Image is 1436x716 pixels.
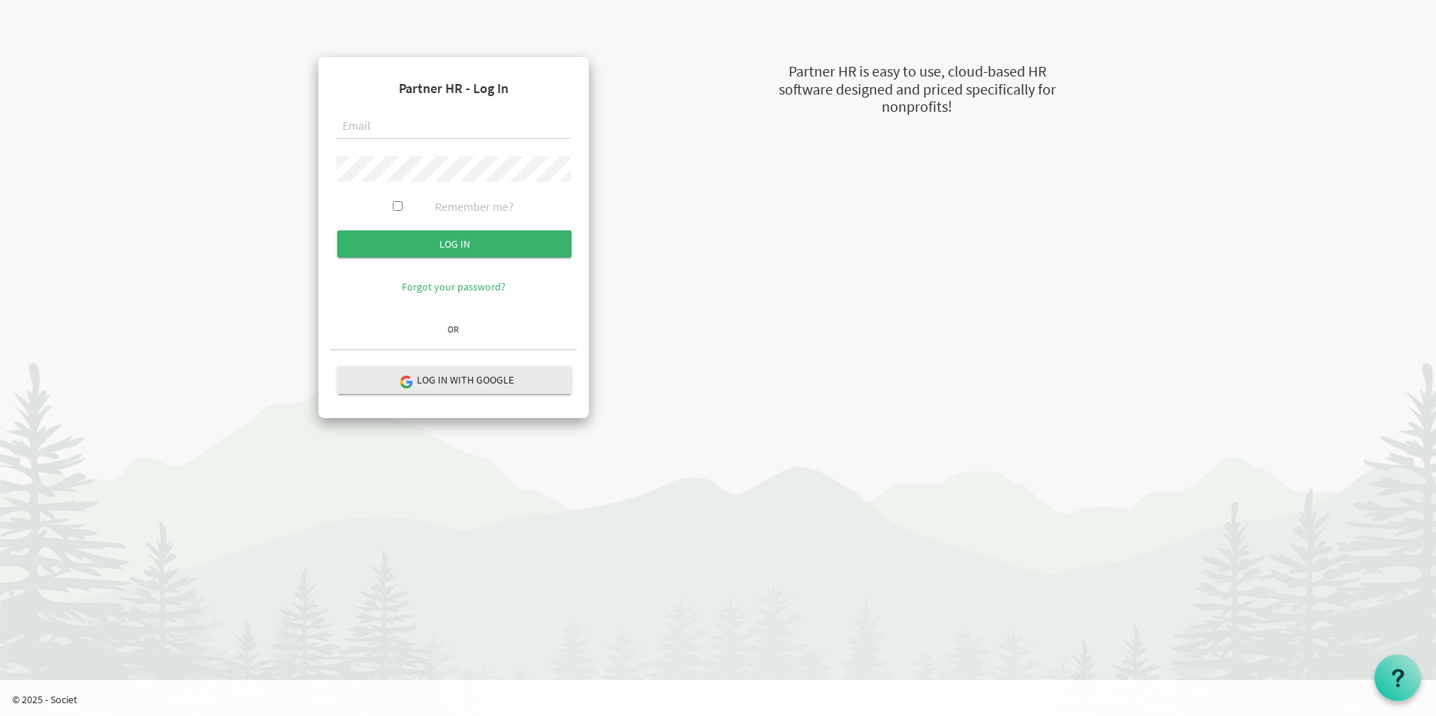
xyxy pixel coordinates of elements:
[330,69,577,108] h4: Partner HR - Log In
[435,198,514,215] label: Remember me?
[399,375,412,388] img: google-logo.png
[337,230,572,257] input: Log in
[336,114,571,140] input: Email
[703,79,1131,101] div: software designed and priced specifically for
[703,61,1131,83] div: Partner HR is easy to use, cloud-based HR
[402,280,505,293] a: Forgot your password?
[703,96,1131,118] div: nonprofits!
[12,692,1436,707] p: © 2025 - Societ
[330,324,577,334] h6: OR
[337,366,572,394] button: Log in with Google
